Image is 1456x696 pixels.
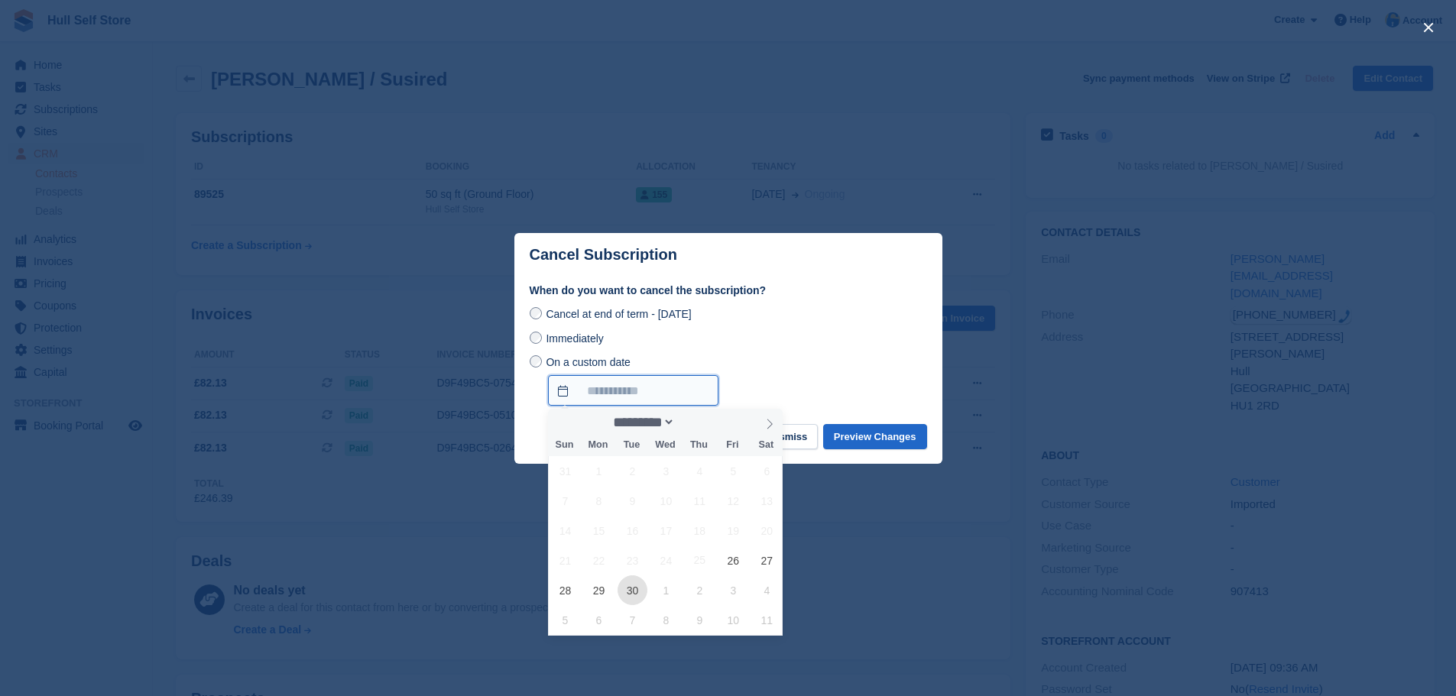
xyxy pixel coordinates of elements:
span: October 3, 2025 [718,575,748,605]
span: October 6, 2025 [584,605,614,635]
span: September 11, 2025 [685,486,715,516]
span: September 7, 2025 [550,486,580,516]
span: September 16, 2025 [618,516,647,545]
span: September 29, 2025 [584,575,614,605]
input: Year [675,414,723,430]
span: September 21, 2025 [550,545,580,575]
span: October 9, 2025 [685,605,715,635]
span: September 15, 2025 [584,516,614,545]
span: October 8, 2025 [651,605,681,635]
span: September 5, 2025 [718,456,748,486]
span: October 10, 2025 [718,605,748,635]
span: September 2, 2025 [618,456,647,486]
span: September 6, 2025 [752,456,782,486]
span: Mon [581,440,615,450]
select: Month [608,414,675,430]
span: September 28, 2025 [550,575,580,605]
span: October 11, 2025 [752,605,782,635]
span: September 20, 2025 [752,516,782,545]
span: October 4, 2025 [752,575,782,605]
span: September 22, 2025 [584,545,614,575]
input: On a custom date [530,355,542,367]
span: September 14, 2025 [550,516,580,545]
span: September 3, 2025 [651,456,681,486]
input: On a custom date [548,375,718,406]
span: September 18, 2025 [685,516,715,545]
span: September 10, 2025 [651,486,681,516]
span: Thu [682,440,715,450]
span: Wed [648,440,682,450]
span: Sun [548,440,582,450]
span: September 1, 2025 [584,456,614,486]
button: Dismiss [758,424,818,449]
button: Preview Changes [823,424,927,449]
input: Cancel at end of term - [DATE] [530,307,542,319]
span: September 8, 2025 [584,486,614,516]
span: September 19, 2025 [718,516,748,545]
span: Fri [715,440,749,450]
input: Immediately [530,332,542,344]
span: September 9, 2025 [618,486,647,516]
span: Cancel at end of term - [DATE] [546,308,691,320]
span: September 13, 2025 [752,486,782,516]
span: October 2, 2025 [685,575,715,605]
span: Sat [749,440,783,450]
span: October 7, 2025 [618,605,647,635]
button: close [1416,15,1441,40]
span: September 17, 2025 [651,516,681,545]
span: September 30, 2025 [618,575,647,605]
span: September 23, 2025 [618,545,647,575]
span: September 25, 2025 [685,545,715,575]
span: September 4, 2025 [685,456,715,486]
span: September 24, 2025 [651,545,681,575]
span: Immediately [546,332,603,345]
span: September 12, 2025 [718,486,748,516]
span: September 26, 2025 [718,545,748,575]
label: When do you want to cancel the subscription? [530,283,927,299]
span: On a custom date [546,356,631,368]
p: Cancel Subscription [530,246,677,264]
span: Tue [615,440,648,450]
span: September 27, 2025 [752,545,782,575]
span: October 1, 2025 [651,575,681,605]
span: August 31, 2025 [550,456,580,486]
span: October 5, 2025 [550,605,580,635]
